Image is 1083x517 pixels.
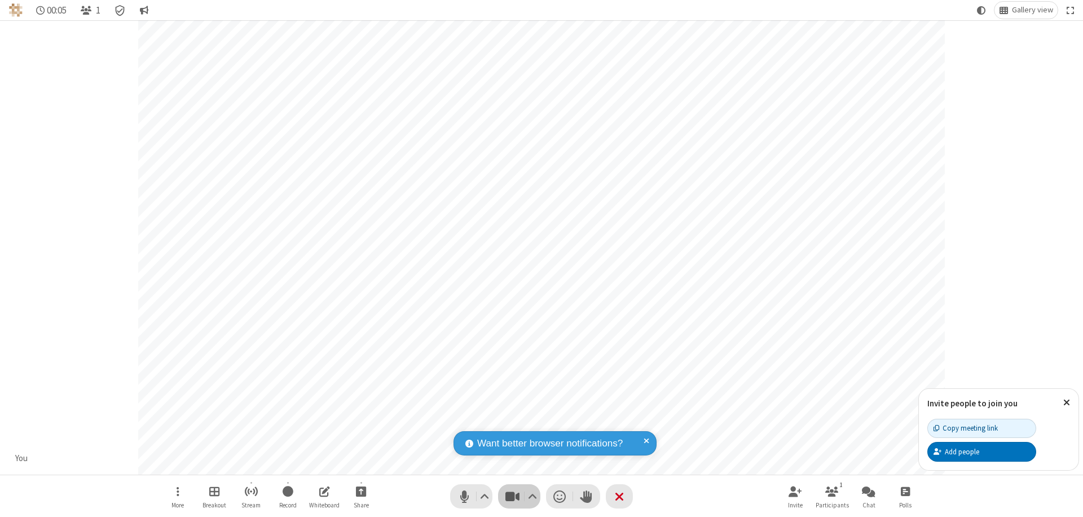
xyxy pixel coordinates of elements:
[309,502,340,509] span: Whiteboard
[927,398,1018,409] label: Invite people to join you
[76,2,105,19] button: Open participant list
[271,480,305,512] button: Start recording
[47,5,67,16] span: 00:05
[778,480,812,512] button: Invite participants (⌘+Shift+I)
[171,502,184,509] span: More
[279,502,297,509] span: Record
[1055,389,1078,417] button: Close popover
[109,2,131,19] div: Meeting details Encryption enabled
[234,480,268,512] button: Start streaming
[135,2,153,19] button: Conversation
[888,480,922,512] button: Open poll
[96,5,100,16] span: 1
[354,502,369,509] span: Share
[606,484,633,509] button: End or leave meeting
[307,480,341,512] button: Open shared whiteboard
[241,502,261,509] span: Stream
[815,480,849,512] button: Open participant list
[1062,2,1079,19] button: Fullscreen
[9,3,23,17] img: QA Selenium DO NOT DELETE OR CHANGE
[344,480,378,512] button: Start sharing
[546,484,573,509] button: Send a reaction
[477,484,492,509] button: Audio settings
[11,452,32,465] div: You
[498,484,540,509] button: Stop video (⌘+Shift+V)
[450,484,492,509] button: Mute (⌘+Shift+A)
[161,480,195,512] button: Open menu
[927,419,1036,438] button: Copy meeting link
[994,2,1058,19] button: Change layout
[927,442,1036,461] button: Add people
[788,502,803,509] span: Invite
[525,484,540,509] button: Video setting
[899,502,912,509] span: Polls
[972,2,990,19] button: Using system theme
[837,480,846,490] div: 1
[862,502,875,509] span: Chat
[816,502,849,509] span: Participants
[197,480,231,512] button: Manage Breakout Rooms
[32,2,72,19] div: Timer
[1012,6,1053,15] span: Gallery view
[202,502,226,509] span: Breakout
[477,436,623,451] span: Want better browser notifications?
[934,423,998,433] div: Copy meeting link
[852,480,886,512] button: Open chat
[573,484,600,509] button: Raise hand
